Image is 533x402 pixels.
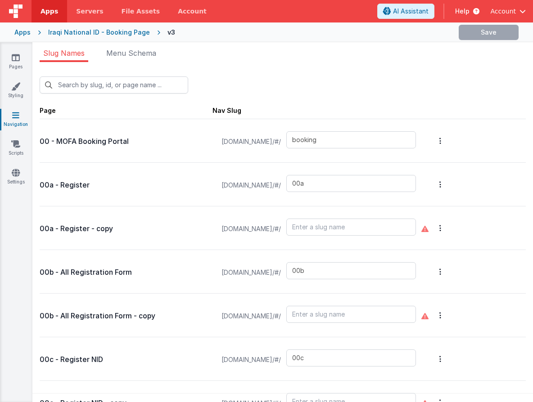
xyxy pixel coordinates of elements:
p: 00a - Register - copy [40,223,212,235]
p: 00b - All Registration Form - copy [40,310,212,322]
span: Help [455,7,470,16]
span: AI Assistant [393,7,429,16]
span: [DOMAIN_NAME]/#/ [216,255,286,290]
button: Options [434,210,447,246]
span: File Assets [122,7,160,16]
div: Iraqi National ID - Booking Page [48,28,150,37]
input: Enter a slug name [286,131,416,148]
p: 00 - MOFA Booking Portal [40,135,212,148]
span: [DOMAIN_NAME]/#/ [216,299,286,333]
span: Account [490,7,516,16]
span: [DOMAIN_NAME]/#/ [216,343,286,377]
span: [DOMAIN_NAME]/#/ [216,125,286,159]
div: Page [40,106,212,115]
span: Servers [76,7,103,16]
button: AI Assistant [377,4,434,19]
input: Enter a slug name [286,306,416,323]
input: Enter a slug name [286,349,416,366]
span: [DOMAIN_NAME]/#/ [216,212,286,246]
button: Options [434,123,447,159]
p: 00a - Register [40,179,212,192]
button: Options [434,297,447,333]
input: Enter a slug name [286,175,416,192]
button: Options [434,166,447,202]
div: Apps [14,28,31,37]
input: Enter a slug name [286,219,416,236]
div: Nav Slug [212,106,241,115]
span: Apps [41,7,58,16]
span: Menu Schema [106,49,156,58]
input: Enter a slug name [286,262,416,279]
span: Slug Names [43,49,85,58]
div: v3 [167,28,179,37]
p: 00b - All Registration Form [40,266,212,279]
p: 00c - Register NID [40,353,212,366]
button: Save [459,25,519,40]
input: Search by slug, id, or page name ... [40,76,188,94]
button: Account [490,7,526,16]
button: Options [434,341,447,377]
span: [DOMAIN_NAME]/#/ [216,168,286,202]
button: Options [434,254,447,290]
